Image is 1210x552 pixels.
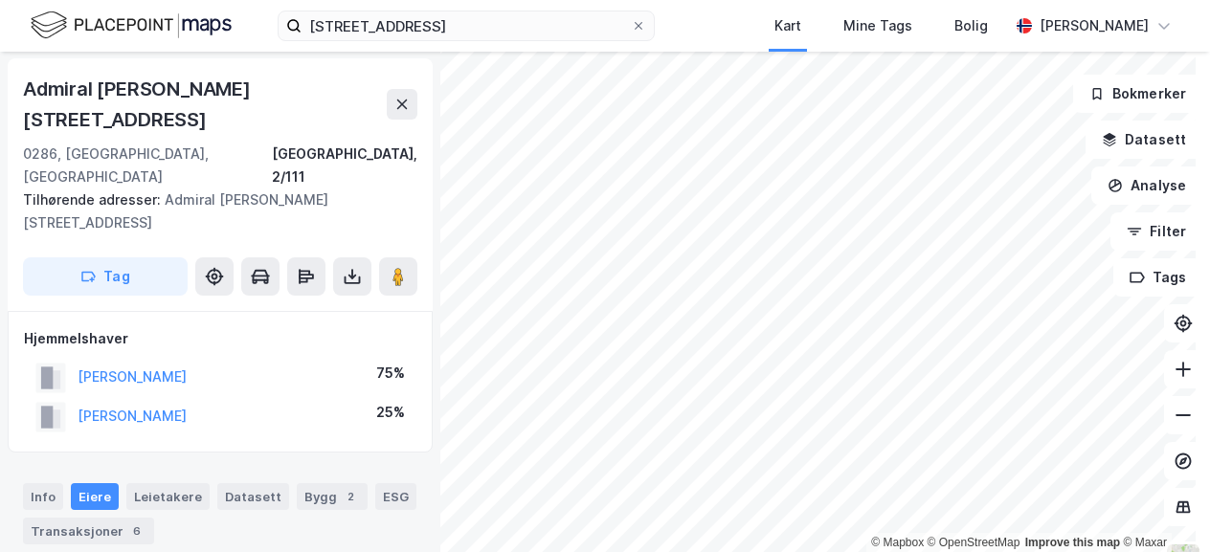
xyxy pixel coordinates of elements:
div: [PERSON_NAME] [1040,14,1149,37]
iframe: Chat Widget [1114,460,1210,552]
div: 25% [376,401,405,424]
div: 0286, [GEOGRAPHIC_DATA], [GEOGRAPHIC_DATA] [23,143,272,188]
div: Mine Tags [843,14,912,37]
button: Tag [23,257,188,296]
button: Analyse [1091,166,1202,205]
span: Tilhørende adresser: [23,191,165,208]
div: 2 [341,487,360,506]
a: OpenStreetMap [928,536,1020,549]
div: Kontrollprogram for chat [1114,460,1210,552]
div: 6 [127,521,146,541]
div: Admiral [PERSON_NAME][STREET_ADDRESS] [23,188,402,234]
div: Transaksjoner [23,518,154,544]
a: Improve this map [1025,536,1120,549]
button: Bokmerker [1073,75,1202,113]
div: ESG [375,483,416,510]
input: Søk på adresse, matrikkel, gårdeiere, leietakere eller personer [302,11,631,40]
div: Hjemmelshaver [24,327,416,350]
div: 75% [376,362,405,385]
div: Datasett [217,483,289,510]
div: Info [23,483,63,510]
button: Tags [1113,258,1202,297]
div: Kart [774,14,801,37]
div: [GEOGRAPHIC_DATA], 2/111 [272,143,417,188]
div: Leietakere [126,483,210,510]
button: Datasett [1086,121,1202,159]
div: Bygg [297,483,368,510]
button: Filter [1110,212,1202,251]
img: logo.f888ab2527a4732fd821a326f86c7f29.svg [31,9,232,42]
a: Mapbox [871,536,924,549]
div: Eiere [71,483,119,510]
div: Admiral [PERSON_NAME][STREET_ADDRESS] [23,74,387,135]
div: Bolig [954,14,988,37]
